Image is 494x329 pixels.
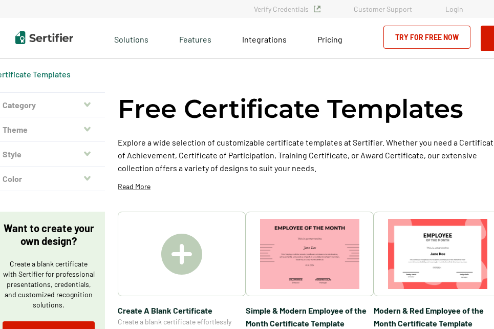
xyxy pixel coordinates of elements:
span: Features [179,32,211,45]
img: Sertifier | Digital Credentialing Platform [15,31,73,44]
img: Create A Blank Certificate [161,234,202,275]
img: Simple & Modern Employee of the Month Certificate Template [260,219,359,289]
p: Create a blank certificate with Sertifier for professional presentations, credentials, and custom... [3,259,95,310]
span: Integrations [242,34,287,44]
p: Want to create your own design? [3,222,95,248]
a: Try for Free Now [383,26,470,49]
a: Integrations [242,32,287,45]
a: Verify Credentials [254,5,320,13]
span: Pricing [317,34,342,44]
a: Customer Support [354,5,412,13]
span: Solutions [114,32,148,45]
p: Read More [118,181,151,192]
h1: Free Certificate Templates [118,92,463,126]
img: Verified [314,6,320,12]
img: Modern & Red Employee of the Month Certificate Template [388,219,487,289]
span: Create A Blank Certificate [118,304,246,317]
a: Login [445,5,463,13]
a: Pricing [317,32,342,45]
